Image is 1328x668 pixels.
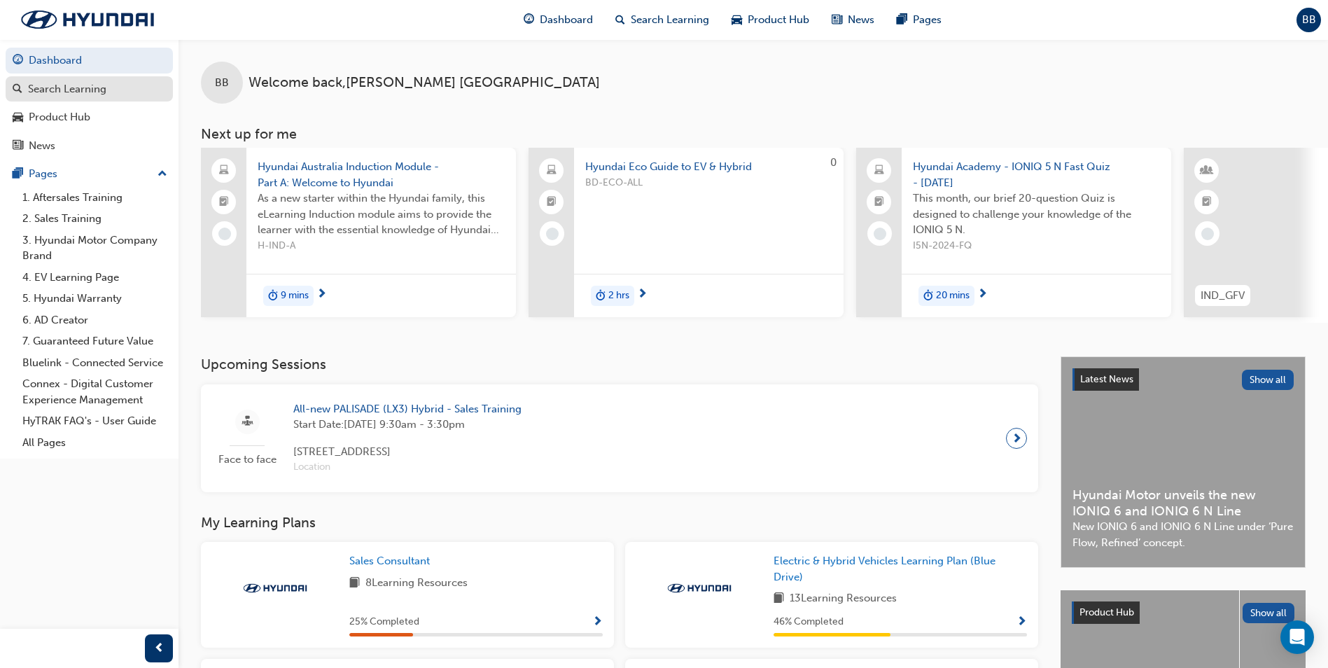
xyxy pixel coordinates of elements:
span: H-IND-A [258,238,505,254]
span: News [848,12,874,28]
span: Show Progress [592,616,603,629]
a: car-iconProduct Hub [720,6,820,34]
div: Search Learning [28,81,106,97]
button: BB [1296,8,1321,32]
span: Latest News [1080,373,1133,385]
button: Show all [1242,370,1294,390]
span: Search Learning [631,12,709,28]
span: New IONIQ 6 and IONIQ 6 N Line under ‘Pure Flow, Refined’ concept. [1072,519,1294,550]
a: Face to faceAll-new PALISADE (LX3) Hybrid - Sales TrainingStart Date:[DATE] 9:30am - 3:30pm[STREE... [212,396,1027,481]
span: up-icon [158,165,167,183]
span: Start Date: [DATE] 9:30am - 3:30pm [293,417,522,433]
span: sessionType_FACE_TO_FACE-icon [242,413,253,431]
span: guage-icon [524,11,534,29]
span: book-icon [774,590,784,608]
span: booktick-icon [1202,193,1212,211]
span: pages-icon [897,11,907,29]
span: Sales Consultant [349,555,430,567]
a: 4. EV Learning Page [17,267,173,288]
span: news-icon [13,140,23,153]
span: next-icon [1012,429,1022,448]
a: All Pages [17,432,173,454]
span: booktick-icon [874,193,884,211]
h3: Next up for me [179,126,1328,142]
span: laptop-icon [219,162,229,180]
span: BB [215,75,229,91]
a: HyTRAK FAQ's - User Guide [17,410,173,432]
a: Bluelink - Connected Service [17,352,173,374]
img: Trak [7,5,168,34]
span: learningResourceType_INSTRUCTOR_LED-icon [1202,162,1212,180]
span: learningRecordVerb_NONE-icon [1201,228,1214,240]
a: 0Hyundai Eco Guide to EV & HybridBD-ECO-ALLduration-icon2 hrs [529,148,844,317]
span: Dashboard [540,12,593,28]
span: Location [293,459,522,475]
a: search-iconSearch Learning [604,6,720,34]
span: news-icon [832,11,842,29]
span: learningRecordVerb_NONE-icon [218,228,231,240]
a: 6. AD Creator [17,309,173,331]
div: Pages [29,166,57,182]
span: Show Progress [1016,616,1027,629]
span: laptop-icon [547,162,557,180]
span: car-icon [13,111,23,124]
span: car-icon [732,11,742,29]
span: search-icon [615,11,625,29]
a: Hyundai Australia Induction Module - Part A: Welcome to HyundaiAs a new starter within the Hyunda... [201,148,516,317]
span: guage-icon [13,55,23,67]
span: 13 Learning Resources [790,590,897,608]
span: Electric & Hybrid Vehicles Learning Plan (Blue Drive) [774,555,995,583]
div: News [29,138,55,154]
span: booktick-icon [219,193,229,211]
span: next-icon [977,288,988,301]
span: Welcome back , [PERSON_NAME] [GEOGRAPHIC_DATA] [249,75,600,91]
span: 25 % Completed [349,614,419,630]
span: Pages [913,12,942,28]
span: IND_GFV [1201,288,1245,304]
span: 2 hrs [608,288,629,304]
button: Pages [6,161,173,187]
span: pages-icon [13,168,23,181]
span: Face to face [212,452,282,468]
span: As a new starter within the Hyundai family, this eLearning Induction module aims to provide the l... [258,190,505,238]
span: book-icon [349,575,360,592]
span: duration-icon [923,287,933,305]
span: Hyundai Australia Induction Module - Part A: Welcome to Hyundai [258,159,505,190]
div: Open Intercom Messenger [1280,620,1314,654]
span: Hyundai Motor unveils the new IONIQ 6 and IONIQ 6 N Line [1072,487,1294,519]
a: Product HubShow all [1072,601,1294,624]
a: 5. Hyundai Warranty [17,288,173,309]
a: Sales Consultant [349,553,435,569]
span: 20 mins [936,288,970,304]
span: I5N-2024-FQ [913,238,1160,254]
button: Show Progress [592,613,603,631]
span: 9 mins [281,288,309,304]
span: [STREET_ADDRESS] [293,444,522,460]
a: 2. Sales Training [17,208,173,230]
span: Hyundai Academy - IONIQ 5 N Fast Quiz - [DATE] [913,159,1160,190]
a: 3. Hyundai Motor Company Brand [17,230,173,267]
a: News [6,133,173,159]
a: Hyundai Academy - IONIQ 5 N Fast Quiz - [DATE]This month, our brief 20-question Quiz is designed ... [856,148,1171,317]
a: 7. Guaranteed Future Value [17,330,173,352]
img: Trak [237,581,314,595]
span: next-icon [637,288,648,301]
span: learningRecordVerb_NONE-icon [546,228,559,240]
span: BB [1302,12,1316,28]
button: DashboardSearch LearningProduct HubNews [6,45,173,161]
a: Electric & Hybrid Vehicles Learning Plan (Blue Drive) [774,553,1027,585]
a: Search Learning [6,76,173,102]
a: pages-iconPages [886,6,953,34]
span: search-icon [13,83,22,96]
span: 8 Learning Resources [365,575,468,592]
div: Product Hub [29,109,90,125]
a: Product Hub [6,104,173,130]
a: news-iconNews [820,6,886,34]
img: Trak [661,581,738,595]
a: 1. Aftersales Training [17,187,173,209]
button: Show all [1243,603,1295,623]
span: Hyundai Eco Guide to EV & Hybrid [585,159,832,175]
span: duration-icon [268,287,278,305]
